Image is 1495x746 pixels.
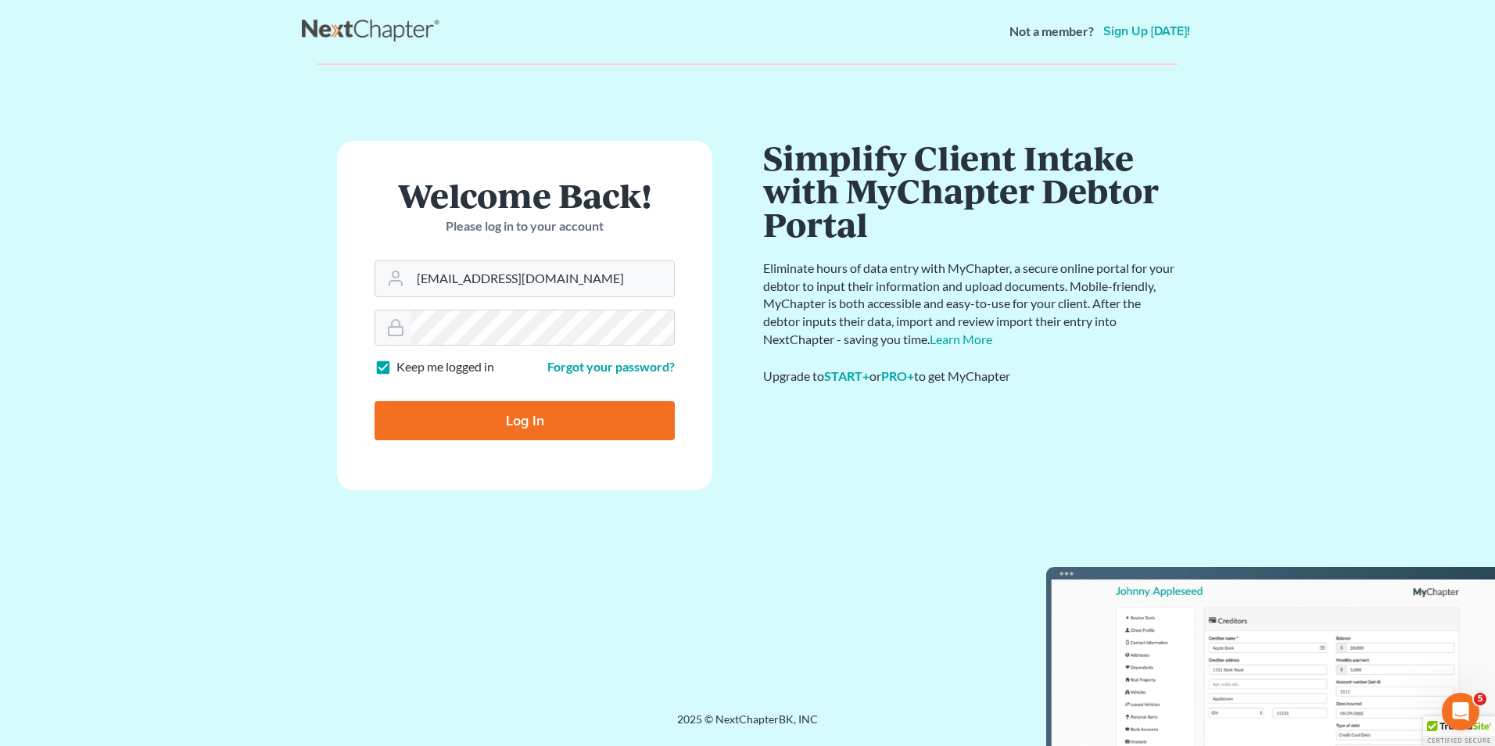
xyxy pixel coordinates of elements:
div: Upgrade to or to get MyChapter [763,368,1178,386]
strong: Not a member? [1009,23,1094,41]
h1: Simplify Client Intake with MyChapter Debtor Portal [763,141,1178,241]
a: START+ [824,368,869,383]
p: Eliminate hours of data entry with MyChapter, a secure online portal for your debtor to input the... [763,260,1178,349]
input: Email Address [410,261,674,296]
input: Log In [375,401,675,440]
div: Sorry, but you don't have permission to access this page [330,64,1165,80]
a: Learn More [930,332,992,346]
a: Sign up [DATE]! [1100,25,1193,38]
div: 2025 © NextChapterBK, INC [302,712,1193,740]
p: Please log in to your account [375,217,675,235]
a: Forgot your password? [547,359,675,374]
a: PRO+ [881,368,914,383]
label: Keep me logged in [396,358,494,376]
div: TrustedSite Certified [1423,716,1495,746]
h1: Welcome Back! [375,178,675,212]
iframe: Intercom live chat [1442,693,1479,730]
span: 5 [1474,693,1486,705]
a: × [1154,64,1165,83]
